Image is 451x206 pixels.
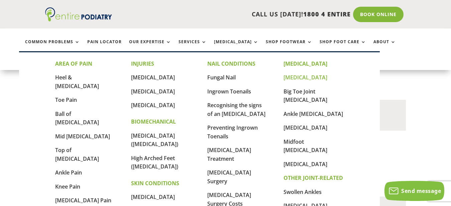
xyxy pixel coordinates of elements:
a: Top of [MEDICAL_DATA] [55,146,99,162]
a: Common Problems [25,40,80,54]
a: Preventing Ingrown Toenails [207,124,258,140]
a: [MEDICAL_DATA] [131,101,175,109]
a: Fungal Nail [207,74,236,81]
a: [MEDICAL_DATA] Treatment [207,146,251,162]
a: Ankle [MEDICAL_DATA] [284,110,343,118]
a: Services [179,40,207,54]
button: Send message [384,181,444,201]
a: Mid [MEDICAL_DATA] [55,133,110,140]
a: Ball of [MEDICAL_DATA] [55,110,99,126]
a: Our Expertise [129,40,171,54]
a: Ingrown Toenails [207,88,251,95]
a: About [373,40,396,54]
strong: OTHER JOINT-RELATED [284,174,343,182]
a: Midfoot [MEDICAL_DATA] [284,138,327,154]
span: 1800 4 ENTIRE [303,10,351,18]
a: Recognising the signs of an [MEDICAL_DATA] [207,101,265,118]
a: [MEDICAL_DATA] [131,74,175,81]
a: [MEDICAL_DATA] [284,160,327,168]
a: [MEDICAL_DATA] [284,124,327,131]
a: Ankle Pain [55,169,82,176]
span: Send message [401,187,441,195]
a: [MEDICAL_DATA] ([MEDICAL_DATA]) [131,132,178,148]
a: [MEDICAL_DATA] Surgery [207,169,251,185]
a: [MEDICAL_DATA] [214,40,258,54]
strong: NAIL CONDITIONS [207,60,255,67]
img: logo (1) [45,7,112,21]
a: Knee Pain [55,183,80,190]
strong: [MEDICAL_DATA] [284,60,327,67]
strong: BIOMECHANICAL [131,118,176,125]
strong: AREA OF PAIN [55,60,92,67]
a: [MEDICAL_DATA] Pain [55,197,111,204]
a: Heel & [MEDICAL_DATA] [55,74,99,90]
a: Big Toe Joint [MEDICAL_DATA] [284,88,327,104]
a: Pain Locator [87,40,122,54]
a: [MEDICAL_DATA] [131,88,175,95]
a: Shop Footwear [266,40,312,54]
a: Toe Pain [55,96,77,104]
a: [MEDICAL_DATA] [284,74,327,81]
p: CALL US [DATE]! [127,10,351,19]
a: Book Online [353,7,404,22]
strong: SKIN CONDITIONS [131,180,179,187]
a: Shop Foot Care [320,40,366,54]
a: Swollen Ankles [284,188,322,196]
a: [MEDICAL_DATA] [131,193,175,201]
strong: INJURIES [131,60,154,67]
a: Entire Podiatry [45,16,112,23]
a: High Arched Feet ([MEDICAL_DATA]) [131,154,178,170]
